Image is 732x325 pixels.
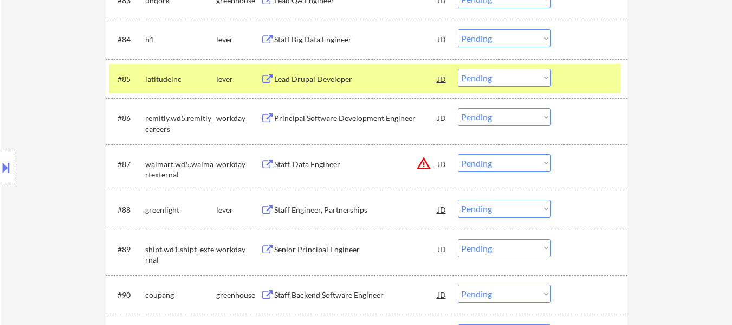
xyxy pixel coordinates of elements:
[274,34,438,45] div: Staff Big Data Engineer
[437,29,448,49] div: JD
[118,290,137,301] div: #90
[145,290,216,301] div: coupang
[437,285,448,304] div: JD
[145,34,216,45] div: h1
[437,200,448,219] div: JD
[437,239,448,259] div: JD
[216,113,261,124] div: workday
[216,244,261,255] div: workday
[437,69,448,88] div: JD
[274,159,438,170] div: Staff, Data Engineer
[416,156,431,171] button: warning_amber
[216,205,261,215] div: lever
[118,34,137,45] div: #84
[274,113,438,124] div: Principal Software Development Engineer
[437,108,448,128] div: JD
[216,34,261,45] div: lever
[437,154,448,174] div: JD
[274,205,438,215] div: Staff Engineer, Partnerships
[274,290,438,301] div: Staff Backend Software Engineer
[274,74,438,85] div: Lead Drupal Developer
[216,74,261,85] div: lever
[274,244,438,255] div: Senior Principal Engineer
[216,290,261,301] div: greenhouse
[216,159,261,170] div: workday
